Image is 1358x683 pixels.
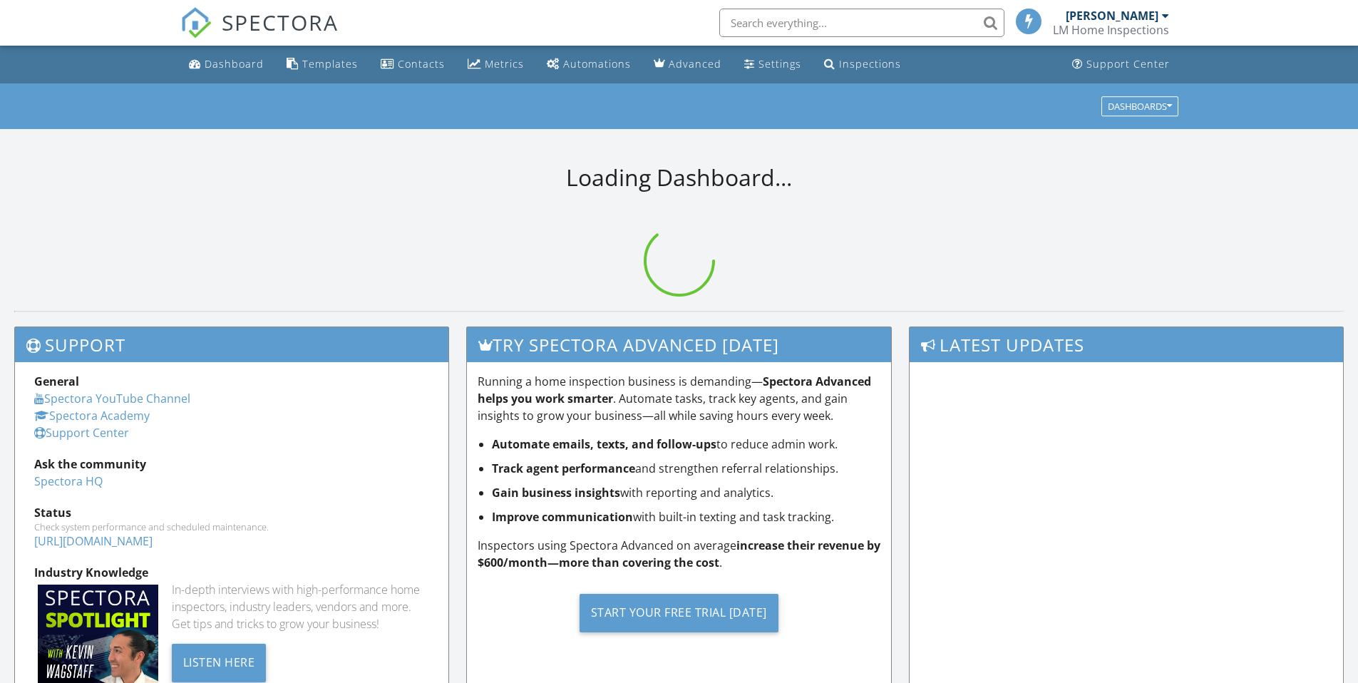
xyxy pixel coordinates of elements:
[492,461,635,476] strong: Track agent performance
[34,564,429,581] div: Industry Knowledge
[492,460,881,477] li: and strengthen referral relationships.
[839,57,901,71] div: Inspections
[580,594,778,632] div: Start Your Free Trial [DATE]
[15,327,448,362] h3: Support
[180,19,339,49] a: SPECTORA
[1066,9,1158,23] div: [PERSON_NAME]
[758,57,801,71] div: Settings
[648,51,727,78] a: Advanced
[1066,51,1176,78] a: Support Center
[172,644,267,682] div: Listen Here
[398,57,445,71] div: Contacts
[34,521,429,533] div: Check system performance and scheduled maintenance.
[492,436,881,453] li: to reduce admin work.
[34,533,153,549] a: [URL][DOMAIN_NAME]
[34,425,129,441] a: Support Center
[541,51,637,78] a: Automations (Basic)
[183,51,269,78] a: Dashboard
[492,436,716,452] strong: Automate emails, texts, and follow-ups
[462,51,530,78] a: Metrics
[1086,57,1170,71] div: Support Center
[205,57,264,71] div: Dashboard
[302,57,358,71] div: Templates
[669,57,721,71] div: Advanced
[34,504,429,521] div: Status
[1108,101,1172,111] div: Dashboards
[492,484,881,501] li: with reporting and analytics.
[1101,96,1178,116] button: Dashboards
[34,374,79,389] strong: General
[34,408,150,423] a: Spectora Academy
[180,7,212,38] img: The Best Home Inspection Software - Spectora
[281,51,364,78] a: Templates
[34,456,429,473] div: Ask the community
[172,654,267,669] a: Listen Here
[910,327,1343,362] h3: Latest Updates
[563,57,631,71] div: Automations
[492,485,620,500] strong: Gain business insights
[478,374,871,406] strong: Spectora Advanced helps you work smarter
[375,51,451,78] a: Contacts
[478,537,881,571] p: Inspectors using Spectora Advanced on average .
[492,508,881,525] li: with built-in texting and task tracking.
[34,473,103,489] a: Spectora HQ
[485,57,524,71] div: Metrics
[467,327,892,362] h3: Try spectora advanced [DATE]
[478,582,881,643] a: Start Your Free Trial [DATE]
[719,9,1004,37] input: Search everything...
[818,51,907,78] a: Inspections
[34,391,190,406] a: Spectora YouTube Channel
[1053,23,1169,37] div: LM Home Inspections
[222,7,339,37] span: SPECTORA
[492,509,633,525] strong: Improve communication
[478,538,880,570] strong: increase their revenue by $600/month—more than covering the cost
[172,581,429,632] div: In-depth interviews with high-performance home inspectors, industry leaders, vendors and more. Ge...
[478,373,881,424] p: Running a home inspection business is demanding— . Automate tasks, track key agents, and gain ins...
[739,51,807,78] a: Settings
